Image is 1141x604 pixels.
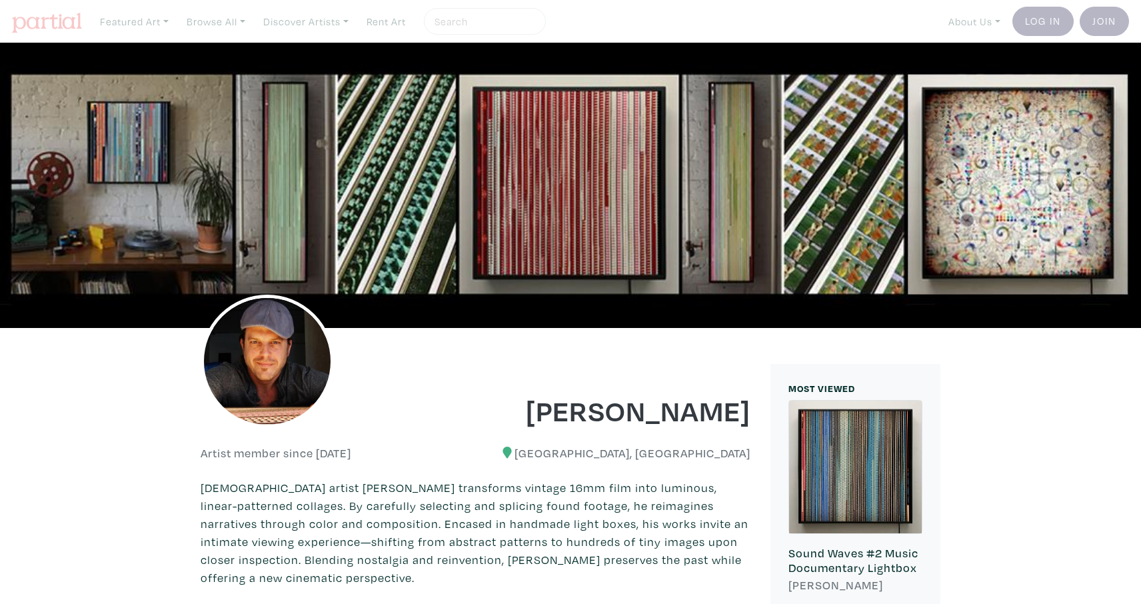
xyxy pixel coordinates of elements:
h6: Artist member since [DATE] [201,446,351,461]
a: Log In [1012,7,1074,36]
a: Discover Artists [257,8,355,35]
a: About Us [942,8,1006,35]
a: Browse All [181,8,251,35]
a: Join [1080,7,1129,36]
h6: [PERSON_NAME] [788,578,922,593]
h1: [PERSON_NAME] [486,392,751,428]
img: phpThumb.php [201,295,334,428]
a: Rent Art [361,8,412,35]
p: [DEMOGRAPHIC_DATA] artist [PERSON_NAME] transforms vintage 16mm film into luminous, linear-patter... [201,479,750,587]
h6: Sound Waves #2 Music Documentary Lightbox [788,546,922,575]
h6: [GEOGRAPHIC_DATA], [GEOGRAPHIC_DATA] [486,446,751,461]
small: MOST VIEWED [788,382,855,395]
a: Featured Art [94,8,175,35]
input: Search [433,13,533,30]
